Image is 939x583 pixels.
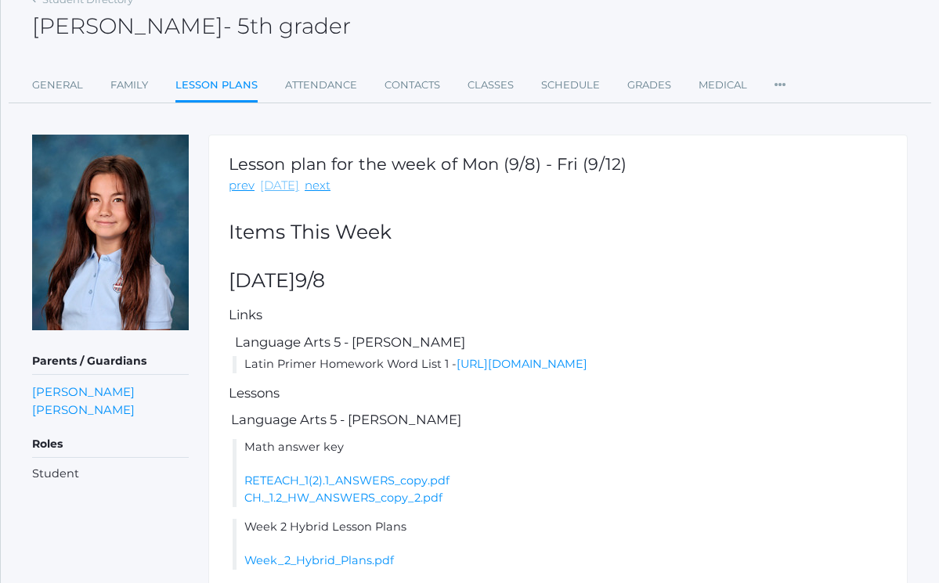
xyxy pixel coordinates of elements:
[244,473,450,488] a: RETEACH_1(2).1_ANSWERS_copy.pdf
[229,221,887,243] h2: Items This Week
[699,70,747,101] a: Medical
[32,348,189,375] h5: Parents / Guardians
[244,491,442,505] a: CH._1.2_HW_ANSWERS_copy_2.pdf
[229,270,887,292] h2: [DATE]
[229,308,887,322] h5: Links
[468,70,514,101] a: Classes
[233,519,887,570] li: Week 2 Hybrid Lesson Plans
[175,70,258,103] a: Lesson Plans
[32,401,135,419] a: [PERSON_NAME]
[32,135,189,330] img: Kadyn Ehrlich
[229,386,887,400] h5: Lessons
[260,177,299,195] a: [DATE]
[32,14,351,38] h2: [PERSON_NAME]
[233,356,887,373] li: Latin Primer Homework Word List 1 -
[541,70,600,101] a: Schedule
[233,439,887,507] li: Math answer key
[32,70,83,101] a: General
[233,335,887,349] h5: Language Arts 5 - [PERSON_NAME]
[385,70,440,101] a: Contacts
[295,268,325,292] span: 9/8
[229,155,627,173] h1: Lesson plan for the week of Mon (9/8) - Fri (9/12)
[244,553,394,567] a: Week_2_Hybrid_Plans.pdf
[229,412,887,426] h5: Language Arts 5 - [PERSON_NAME]
[305,177,330,195] a: next
[110,70,148,101] a: Family
[32,466,189,483] li: Student
[32,431,189,458] h5: Roles
[285,70,357,101] a: Attendance
[627,70,671,101] a: Grades
[223,13,351,39] span: - 5th grader
[229,177,255,195] a: prev
[457,357,587,371] a: [URL][DOMAIN_NAME]
[32,383,135,401] a: [PERSON_NAME]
